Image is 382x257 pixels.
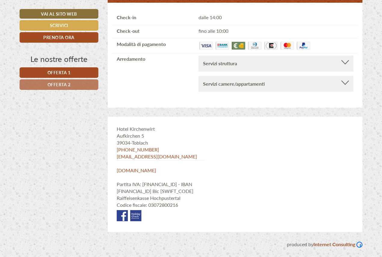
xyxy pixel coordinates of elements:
[146,201,178,208] span: : 03072800216
[203,80,265,87] b: Servizi camere/appartamenti
[132,139,148,146] span: Toblach
[206,158,237,169] button: Invia
[117,181,193,201] span: : [FINANCIAL_ID] - IBAN [FINANCIAL_ID] Bic [SWIFT_CODE] Raiffeisenkasse Hochpustertal
[263,41,279,50] img: EuroCard
[203,60,237,67] b: Servizi struttura
[231,41,246,50] img: Contanti
[313,241,362,248] a: Internet Consulting
[48,69,71,75] span: Offerta 1
[215,41,230,50] img: Bonifico bancario
[296,41,311,50] img: Paypal
[5,22,153,123] div: Buongiorno dal Küchenwirt, La ringraziamo per la sua richiesta. È possibile effettuare il check-i...
[105,2,132,12] div: giovedì
[20,20,98,31] a: Scrivici
[117,125,155,132] span: Hotel Kirchenwirt
[247,41,262,50] img: Diners Club
[48,81,71,87] span: Offerta 2
[20,53,98,64] div: Le nostre offerte
[313,241,355,248] b: Internet Consulting
[20,241,362,248] div: produced by
[117,153,197,160] a: [EMAIL_ADDRESS][DOMAIN_NAME]
[117,132,144,139] span: Aufkirchen 5
[9,15,89,19] small: 08:50
[20,9,98,19] a: Vai al sito web
[9,23,150,28] div: Hotel Kirchenwirt
[117,139,130,146] span: 39034
[117,146,159,153] a: [PHONE_NUMBER]
[194,28,358,35] div: fino alle 10:00
[117,14,136,21] label: Check-in
[117,41,166,48] label: Modalità di pagamento
[20,32,98,43] a: Prenota ora
[117,56,145,63] label: Arredamento
[117,167,156,174] a: [DOMAIN_NAME]
[194,14,358,21] div: dalle 14:00
[9,117,150,121] small: 08:51
[108,117,214,232] div: - Partita IVA Codice fiscale
[356,242,362,248] img: Logo Internet Consulting
[280,41,295,50] img: Maestro
[199,41,214,50] img: Visa
[117,28,140,35] label: Check-out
